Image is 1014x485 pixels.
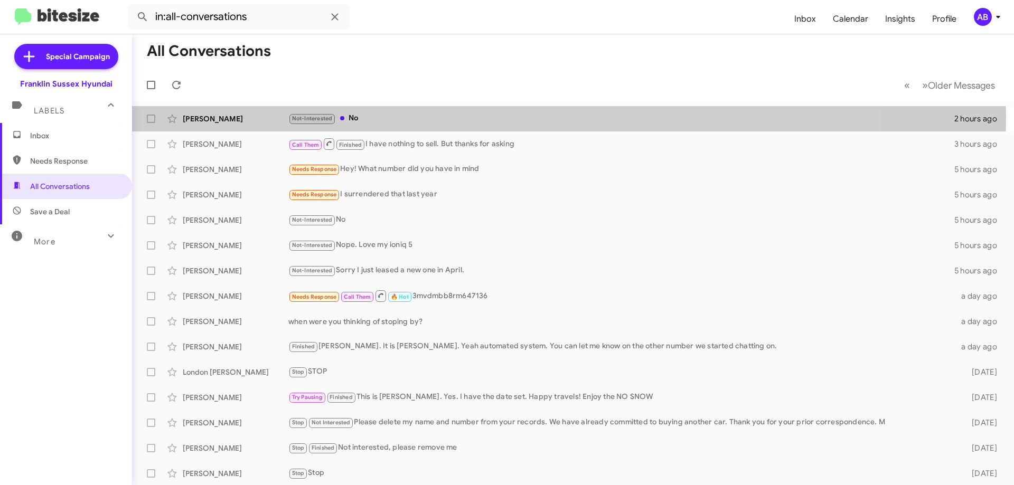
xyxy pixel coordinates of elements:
div: Franklin Sussex Hyundai [20,79,112,89]
span: Not Interested [312,419,351,426]
span: Older Messages [928,80,995,91]
div: 5 hours ago [954,215,1006,225]
div: [PERSON_NAME] [183,392,288,403]
div: 5 hours ago [954,265,1006,276]
div: [DATE] [955,417,1006,428]
span: « [904,79,910,92]
div: I surrendered that last year [288,188,954,201]
span: Labels [34,106,64,116]
a: Special Campaign [14,44,118,69]
div: [PERSON_NAME] [183,443,288,453]
div: [PERSON_NAME] [183,215,288,225]
span: Stop [292,470,305,477]
span: Needs Response [292,191,337,198]
span: Call Them [292,141,320,148]
div: London [PERSON_NAME] [183,367,288,377]
div: This is [PERSON_NAME]. Yes. I have the date set. Happy travels! Enjoy the NO SNOW [288,391,955,403]
input: Search [128,4,350,30]
span: Not-Interested [292,115,333,122]
div: Not interested, please remove me [288,442,955,454]
span: » [922,79,928,92]
div: Hey! What number did you have in mind [288,163,954,175]
nav: Page navigation example [898,74,1001,96]
span: Stop [292,419,305,426]
div: 5 hours ago [954,189,1006,200]
span: Call Them [344,293,371,300]
span: Finished [339,141,362,148]
div: [PERSON_NAME]. It is [PERSON_NAME]. Yeah automated system. You can let me know on the other numbe... [288,340,955,353]
span: Not-Interested [292,216,333,223]
span: Save a Deal [30,206,70,217]
div: Please delete my name and number from your records. We have already committed to buying another c... [288,416,955,429]
div: [PERSON_NAME] [183,113,288,124]
span: Needs Response [292,293,337,300]
h1: All Conversations [147,43,271,60]
div: [PERSON_NAME] [183,240,288,251]
div: Stop [288,467,955,479]
div: [PERSON_NAME] [183,417,288,428]
span: Stop [292,368,305,375]
div: [PERSON_NAME] [183,164,288,175]
span: Needs Response [292,166,337,173]
div: No [288,112,954,125]
span: Finished [292,343,315,350]
div: [PERSON_NAME] [183,468,288,479]
span: 🔥 Hot [391,293,409,300]
div: when were you thinking of stoping by? [288,316,955,327]
span: Try Pausing [292,394,323,401]
div: [PERSON_NAME] [183,291,288,301]
span: All Conversations [30,181,90,192]
div: 2 hours ago [954,113,1006,124]
div: [DATE] [955,392,1006,403]
div: Sorry I just leased a new one in April. [288,264,954,277]
span: Not-Interested [292,242,333,249]
div: STOP [288,366,955,378]
div: I have nothing to sell. But thanks for asking [288,137,954,150]
div: [PERSON_NAME] [183,316,288,327]
div: [DATE] [955,443,1006,453]
div: 5 hours ago [954,164,1006,175]
div: a day ago [955,316,1006,327]
a: Insights [877,4,924,34]
div: a day ago [955,341,1006,352]
a: Inbox [786,4,824,34]
span: Special Campaign [46,51,110,62]
div: [DATE] [955,367,1006,377]
div: 3mvdmbb8rm647136 [288,289,955,302]
span: Not-Interested [292,267,333,274]
button: Next [916,74,1001,96]
div: [PERSON_NAME] [183,139,288,149]
a: Calendar [824,4,877,34]
button: AB [965,8,1002,26]
div: a day ago [955,291,1006,301]
span: Finished [330,394,353,401]
div: 5 hours ago [954,240,1006,251]
a: Profile [924,4,965,34]
div: No [288,214,954,226]
div: Nope. Love my ioniq 5 [288,239,954,251]
span: Stop [292,444,305,451]
span: More [34,237,55,246]
div: [PERSON_NAME] [183,189,288,200]
div: AB [974,8,992,26]
div: [DATE] [955,468,1006,479]
span: Needs Response [30,156,120,166]
div: [PERSON_NAME] [183,341,288,352]
button: Previous [898,74,916,96]
div: [PERSON_NAME] [183,265,288,276]
span: Finished [312,444,335,451]
span: Inbox [30,130,120,141]
div: 3 hours ago [954,139,1006,149]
